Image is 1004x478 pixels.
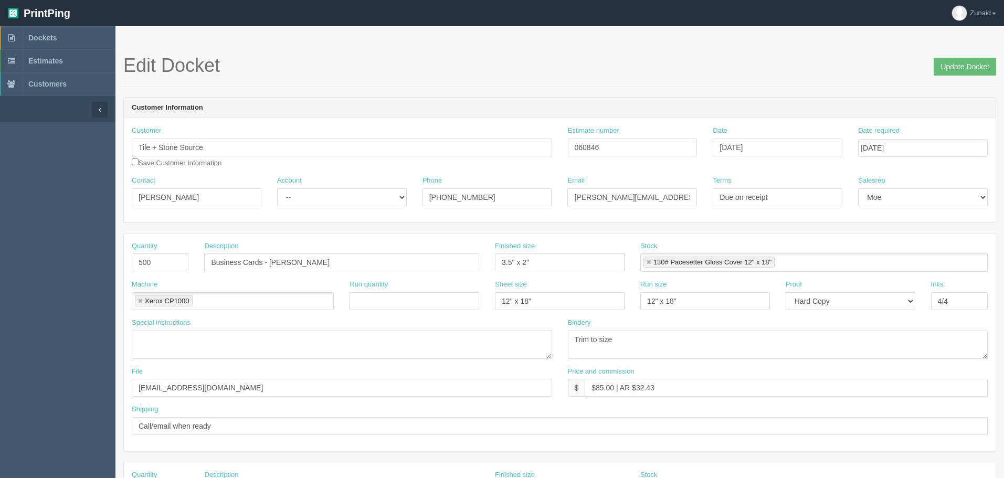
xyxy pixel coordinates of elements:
[858,176,885,186] label: Salesrep
[786,280,802,290] label: Proof
[132,139,552,156] input: Enter customer name
[713,176,731,186] label: Terms
[132,126,161,136] label: Customer
[640,241,658,251] label: Stock
[204,241,238,251] label: Description
[934,58,996,76] input: Update Docket
[132,405,158,415] label: Shipping
[28,80,67,88] span: Customers
[132,318,191,328] label: Special instructions
[132,176,155,186] label: Contact
[495,241,535,251] label: Finished size
[145,298,189,304] div: Xerox CP1000
[132,241,157,251] label: Quantity
[123,55,996,76] h1: Edit Docket
[858,126,900,136] label: Date required
[568,126,619,136] label: Estimate number
[653,259,772,265] div: 130# Pacesetter Gloss Cover 12" x 18"
[568,367,635,377] label: Price and commission
[640,280,667,290] label: Run size
[277,176,302,186] label: Account
[28,34,57,42] span: Dockets
[350,280,388,290] label: Run quantity
[8,8,18,18] img: logo-3e63b451c926e2ac314895c53de4908e5d424f24456219fb08d385ab2e579770.png
[568,379,585,397] div: $
[124,98,996,119] header: Customer Information
[568,318,591,328] label: Bindery
[713,126,727,136] label: Date
[132,126,552,168] div: Save Customer Information
[495,280,527,290] label: Sheet size
[568,331,988,359] textarea: Trim to size
[28,57,63,65] span: Estimates
[422,176,442,186] label: Phone
[931,280,944,290] label: Inks
[132,367,143,377] label: File
[132,280,157,290] label: Machine
[952,6,967,20] img: avatar_default-7531ab5dedf162e01f1e0bb0964e6a185e93c5c22dfe317fb01d7f8cd2b1632c.jpg
[567,176,585,186] label: Email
